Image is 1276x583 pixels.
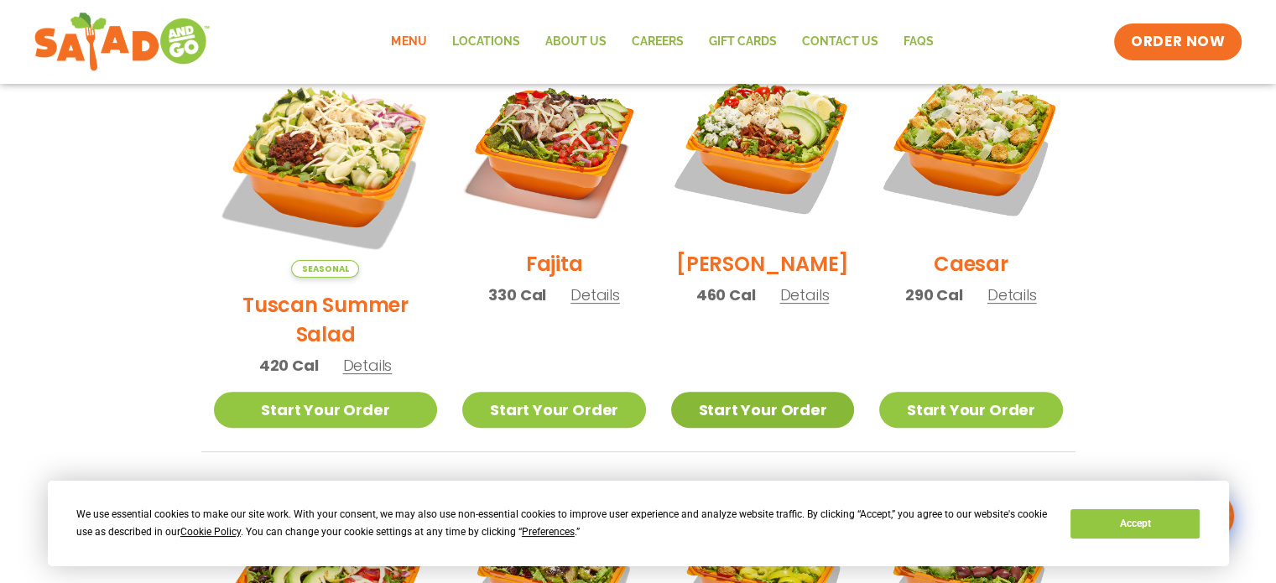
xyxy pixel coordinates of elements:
a: Start Your Order [462,392,645,428]
img: Product photo for Cobb Salad [671,54,854,237]
a: About Us [532,23,618,61]
a: Start Your Order [671,392,854,428]
a: Start Your Order [879,392,1062,428]
span: 290 Cal [905,284,963,306]
a: FAQs [890,23,945,61]
a: Start Your Order [214,392,438,428]
img: new-SAG-logo-768×292 [34,8,211,75]
h2: [PERSON_NAME] [676,249,849,278]
span: ORDER NOW [1131,32,1225,52]
span: Details [342,355,392,376]
span: Preferences [522,526,575,538]
span: Details [779,284,829,305]
nav: Menu [378,23,945,61]
img: Product photo for Caesar Salad [879,54,1062,237]
span: Details [987,284,1037,305]
div: Cookie Consent Prompt [48,481,1229,566]
a: GIFT CARDS [695,23,789,61]
a: Careers [618,23,695,61]
a: ORDER NOW [1114,23,1242,60]
span: Cookie Policy [180,526,241,538]
span: Details [570,284,620,305]
a: Contact Us [789,23,890,61]
button: Accept [1070,509,1200,539]
h2: Fajita [526,249,583,278]
span: 460 Cal [696,284,756,306]
img: Product photo for Tuscan Summer Salad [214,54,438,278]
span: Seasonal [291,260,359,278]
h2: Caesar [934,249,1008,278]
a: Menu [378,23,439,61]
h2: Tuscan Summer Salad [214,290,438,349]
a: Locations [439,23,532,61]
span: 330 Cal [488,284,546,306]
img: Product photo for Fajita Salad [462,54,645,237]
span: 420 Cal [259,354,319,377]
div: We use essential cookies to make our site work. With your consent, we may also use non-essential ... [76,506,1050,541]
